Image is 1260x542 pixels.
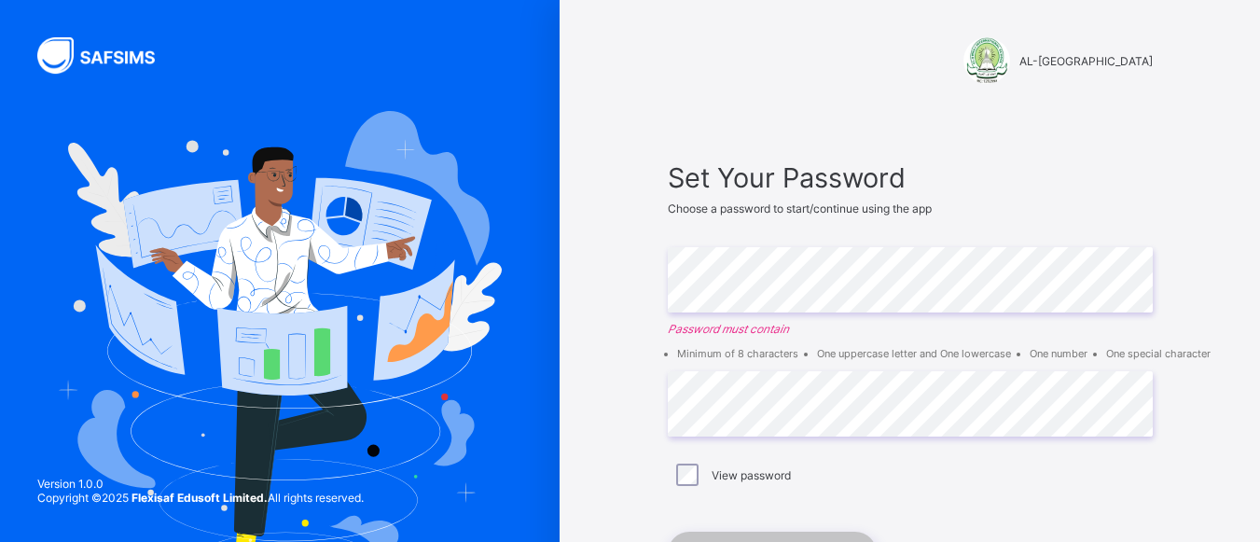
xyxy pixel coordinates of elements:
strong: Flexisaf Edusoft Limited. [132,491,268,505]
li: Minimum of 8 characters [677,347,798,360]
em: Password must contain [668,322,1153,336]
span: Version 1.0.0 [37,477,364,491]
img: AL-UMNAJ INTERNATIONAL SCHOOL [963,37,1010,84]
li: One uppercase letter and One lowercase [817,347,1011,360]
span: AL-[GEOGRAPHIC_DATA] [1019,54,1153,68]
span: Set Your Password [668,161,1153,194]
img: SAFSIMS Logo [37,37,177,74]
span: Copyright © 2025 All rights reserved. [37,491,364,505]
span: Choose a password to start/continue using the app [668,202,932,215]
li: One number [1030,347,1087,360]
li: One special character [1106,347,1211,360]
label: View password [712,468,791,482]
